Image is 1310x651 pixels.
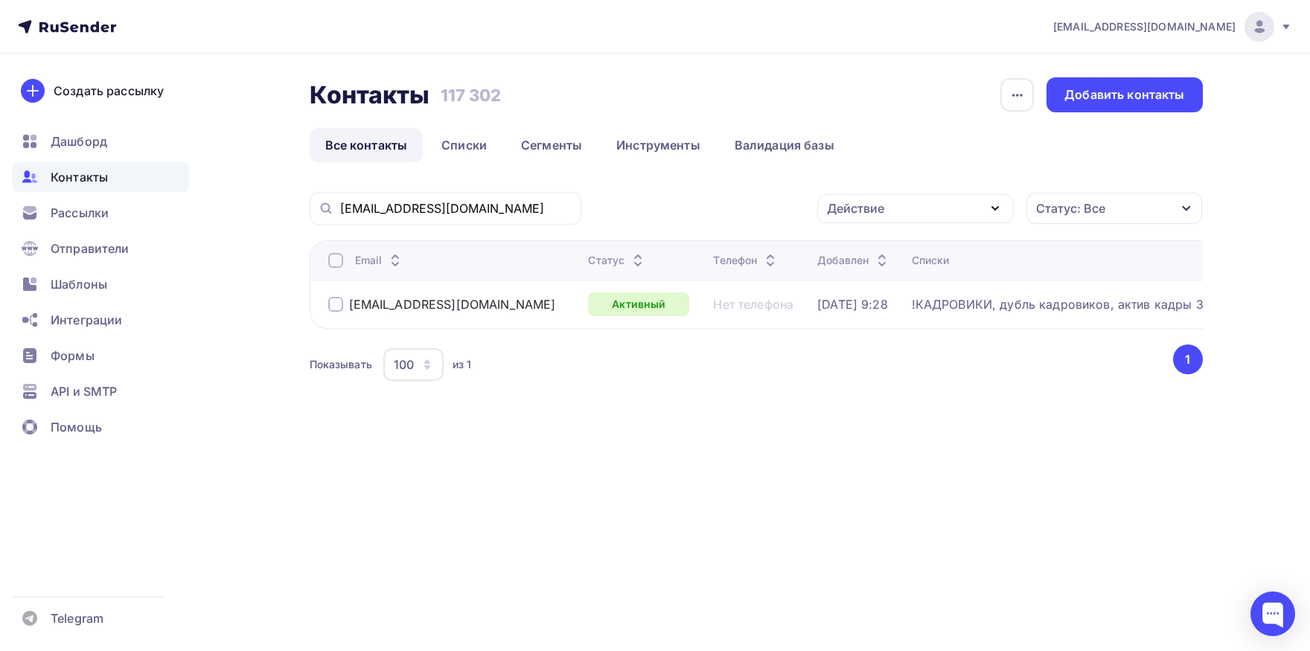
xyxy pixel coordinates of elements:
[12,234,189,263] a: Отправители
[355,253,405,268] div: Email
[817,253,891,268] div: Добавлен
[1036,199,1105,217] div: Статус: Все
[54,82,164,100] div: Создать рассылку
[51,132,107,150] span: Дашборд
[588,253,647,268] div: Статус
[1026,192,1203,225] button: Статус: Все
[12,162,189,192] a: Контакты
[12,341,189,371] a: Формы
[453,357,472,372] div: из 1
[310,80,430,110] h2: Контакты
[340,200,572,217] input: Поиск
[426,128,502,162] a: Списки
[12,198,189,228] a: Рассылки
[1053,12,1292,42] a: [EMAIL_ADDRESS][DOMAIN_NAME]
[1170,344,1203,374] ul: Pagination
[310,357,372,372] div: Показывать
[1053,19,1236,34] span: [EMAIL_ADDRESS][DOMAIN_NAME]
[713,253,779,268] div: Телефон
[601,128,716,162] a: Инструменты
[51,168,108,186] span: Контакты
[12,269,189,299] a: Шаблоны
[827,199,884,217] div: Действие
[817,194,1014,223] button: Действие
[505,128,598,162] a: Сегменты
[912,297,1204,312] a: !КАДРОВИКИ, дубль кадровиков, актив кадры 3
[349,297,556,312] a: [EMAIL_ADDRESS][DOMAIN_NAME]
[12,126,189,156] a: Дашборд
[51,311,122,329] span: Интеграции
[51,347,95,365] span: Формы
[1064,86,1184,103] div: Добавить контакты
[588,292,689,316] a: Активный
[51,418,102,436] span: Помощь
[1173,344,1203,374] button: Go to page 1
[310,128,424,162] a: Все контакты
[51,275,107,293] span: Шаблоны
[51,240,130,257] span: Отправители
[394,356,414,373] div: 100
[817,297,888,312] a: [DATE] 9:28
[51,204,109,222] span: Рассылки
[912,253,950,268] div: Списки
[441,85,502,106] h3: 117 302
[719,128,850,162] a: Валидация базы
[713,297,793,312] a: Нет телефона
[383,347,444,382] button: 100
[51,609,103,627] span: Telegram
[51,382,117,400] span: API и SMTP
